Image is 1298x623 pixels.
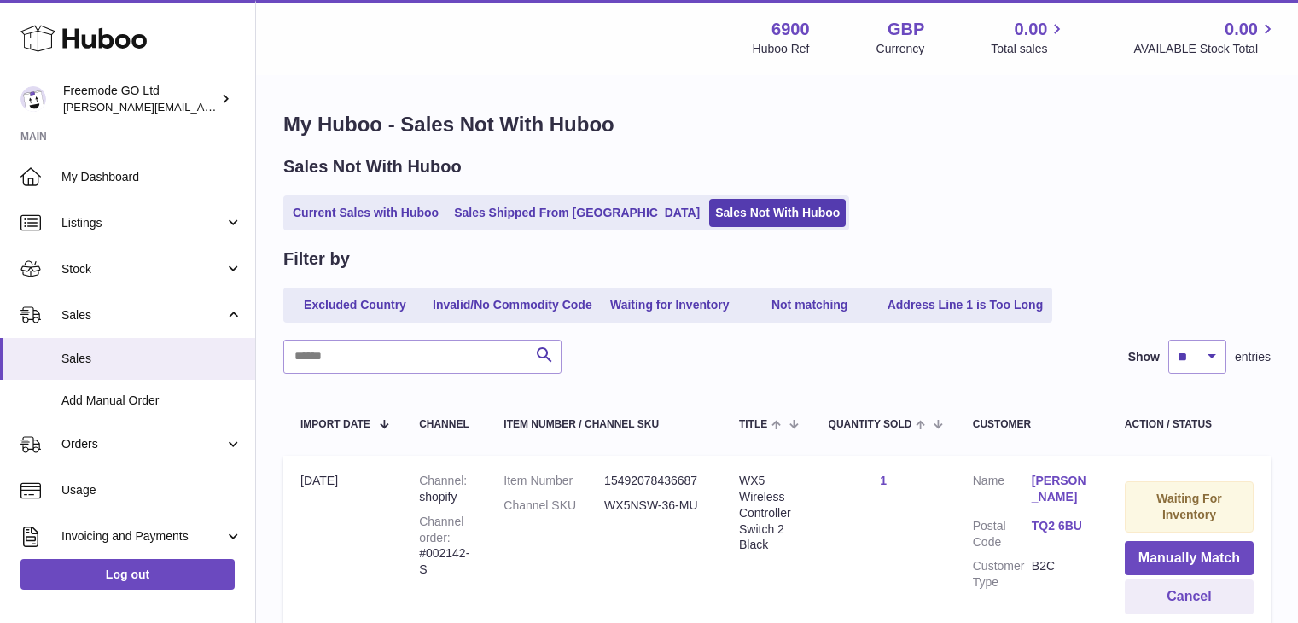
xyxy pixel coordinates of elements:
a: Not matching [742,291,878,319]
a: Sales Not With Huboo [709,199,846,227]
strong: Waiting For Inventory [1156,492,1221,521]
dt: Postal Code [973,518,1032,550]
a: Log out [20,559,235,590]
div: Freemode GO Ltd [63,83,217,115]
span: [PERSON_NAME][EMAIL_ADDRESS][DOMAIN_NAME] [63,100,342,114]
span: Stock [61,261,224,277]
h2: Filter by [283,247,350,271]
div: Item Number / Channel SKU [503,419,705,430]
div: #002142-S [419,514,469,579]
strong: GBP [888,18,924,41]
h1: My Huboo - Sales Not With Huboo [283,111,1271,138]
a: 1 [880,474,887,487]
span: Invoicing and Payments [61,528,224,544]
span: Import date [300,419,370,430]
a: Sales Shipped From [GEOGRAPHIC_DATA] [448,199,706,227]
h2: Sales Not With Huboo [283,155,462,178]
div: shopify [419,473,469,505]
div: Currency [876,41,925,57]
button: Manually Match [1125,541,1254,576]
span: 0.00 [1015,18,1048,41]
span: My Dashboard [61,169,242,185]
label: Show [1128,349,1160,365]
div: Channel [419,419,469,430]
span: entries [1235,349,1271,365]
button: Cancel [1125,579,1254,614]
dt: Name [973,473,1032,509]
span: Total sales [991,41,1067,57]
div: WX5 Wireless Controller Switch 2 Black [739,473,795,553]
dt: Channel SKU [503,498,604,514]
span: Add Manual Order [61,393,242,409]
div: Huboo Ref [753,41,810,57]
a: Waiting for Inventory [602,291,738,319]
a: 0.00 Total sales [991,18,1067,57]
a: [PERSON_NAME] [1032,473,1091,505]
dt: Customer Type [973,558,1032,591]
strong: Channel order [419,515,463,544]
dt: Item Number [503,473,604,489]
a: TQ2 6BU [1032,518,1091,534]
a: 0.00 AVAILABLE Stock Total [1133,18,1278,57]
a: Current Sales with Huboo [287,199,445,227]
span: Sales [61,351,242,367]
span: Orders [61,436,224,452]
img: lenka.smikniarova@gioteck.com [20,86,46,112]
strong: Channel [419,474,467,487]
a: Excluded Country [287,291,423,319]
strong: 6900 [771,18,810,41]
dd: B2C [1032,558,1091,591]
span: Listings [61,215,224,231]
div: Customer [973,419,1091,430]
a: Invalid/No Commodity Code [427,291,598,319]
dd: WX5NSW-36-MU [604,498,705,514]
span: Usage [61,482,242,498]
span: Quantity Sold [829,419,912,430]
dd: 15492078436687 [604,473,705,489]
span: 0.00 [1225,18,1258,41]
span: Title [739,419,767,430]
span: AVAILABLE Stock Total [1133,41,1278,57]
span: Sales [61,307,224,323]
div: Action / Status [1125,419,1254,430]
a: Address Line 1 is Too Long [882,291,1050,319]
